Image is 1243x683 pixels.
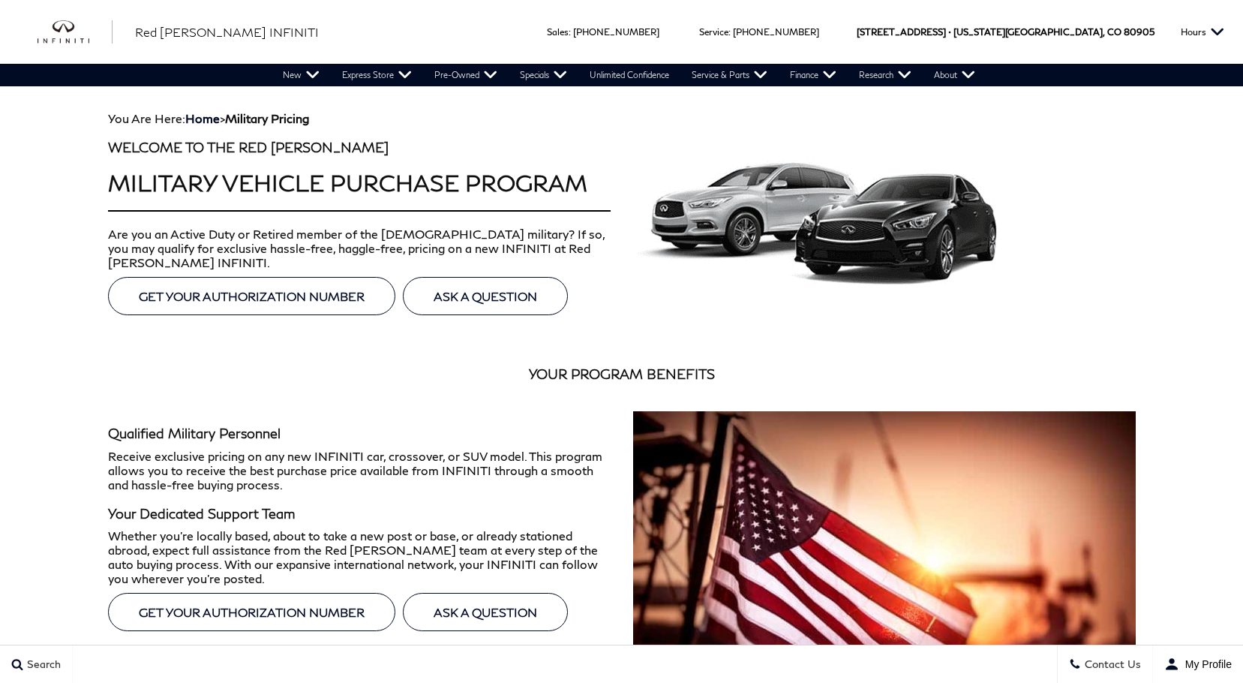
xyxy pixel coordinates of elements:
[547,26,569,38] span: Sales
[108,426,611,441] h3: Qualified Military Personnel
[185,111,309,125] span: >
[135,25,319,39] span: Red [PERSON_NAME] INFINITI
[573,26,659,38] a: [PHONE_NUMBER]
[108,227,611,269] p: Are you an Active Duty or Retired member of the [DEMOGRAPHIC_DATA] military? If so, you may quali...
[848,64,923,86] a: Research
[699,26,728,38] span: Service
[108,449,611,492] p: Receive exclusive pricing on any new INFINITI car, crossover, or SUV model. This program allows y...
[403,277,568,315] a: ASK A QUESTION
[923,64,986,86] a: About
[779,64,848,86] a: Finance
[509,64,578,86] a: Specials
[135,23,319,41] a: Red [PERSON_NAME] INFINITI
[108,507,611,522] h3: Your Dedicated Support Team
[108,593,395,631] a: GET YOUR AUTHORIZATION NUMBER
[108,170,611,195] h1: MILITARY VEHICLE PURCHASE PROGRAM
[108,528,611,585] p: Whether you’re locally based, about to take a new post or base, or already stationed abroad, expe...
[108,140,611,155] h3: WELCOME TO THE RED [PERSON_NAME]
[38,20,113,44] img: INFINITI
[1179,658,1232,670] span: My Profile
[108,277,395,315] a: GET YOUR AUTHORIZATION NUMBER
[185,111,220,125] a: Home
[423,64,509,86] a: Pre-Owned
[578,64,680,86] a: Unlimited Confidence
[225,111,309,125] strong: Military Pricing
[272,64,331,86] a: New
[569,26,571,38] span: :
[272,64,986,86] nav: Main Navigation
[434,289,537,303] b: ASK A QUESTION
[680,64,779,86] a: Service & Parts
[857,26,1154,38] a: [STREET_ADDRESS] • [US_STATE][GEOGRAPHIC_DATA], CO 80905
[633,125,997,290] img: Infiniti
[403,593,568,631] a: ASK A QUESTION
[733,26,819,38] a: [PHONE_NUMBER]
[23,658,61,671] span: Search
[331,64,423,86] a: Express Store
[97,367,1147,382] h3: YOUR PROGRAM BENEFITS
[38,20,113,44] a: infiniti
[434,605,537,619] b: ASK A QUESTION
[1081,658,1141,671] span: Contact Us
[728,26,731,38] span: :
[1153,645,1243,683] button: Open user profile menu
